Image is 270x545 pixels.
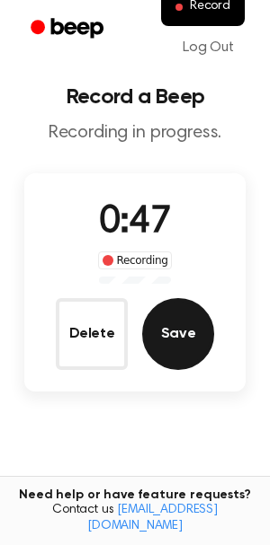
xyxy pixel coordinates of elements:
span: 0:47 [99,204,171,242]
h1: Record a Beep [14,86,256,108]
a: [EMAIL_ADDRESS][DOMAIN_NAME] [87,504,218,532]
a: Beep [18,12,120,47]
div: Recording [98,251,173,269]
button: Delete Audio Record [56,298,128,370]
span: Contact us [11,503,259,534]
p: Recording in progress. [14,122,256,145]
a: Log Out [165,26,252,69]
button: Save Audio Record [142,298,214,370]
